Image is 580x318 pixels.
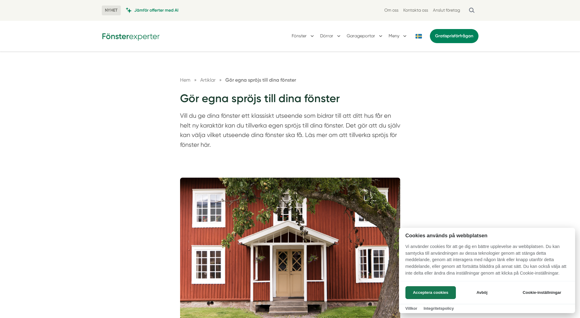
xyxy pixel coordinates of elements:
[423,306,454,311] a: Integritetspolicy
[399,243,575,281] p: Vi använder cookies för att ge dig en bättre upplevelse av webbplatsen. Du kan samtycka till anvä...
[458,286,506,299] button: Avböj
[405,286,456,299] button: Acceptera cookies
[405,306,417,311] a: Villkor
[515,286,569,299] button: Cookie-inställningar
[399,233,575,239] h2: Cookies används på webbplatsen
